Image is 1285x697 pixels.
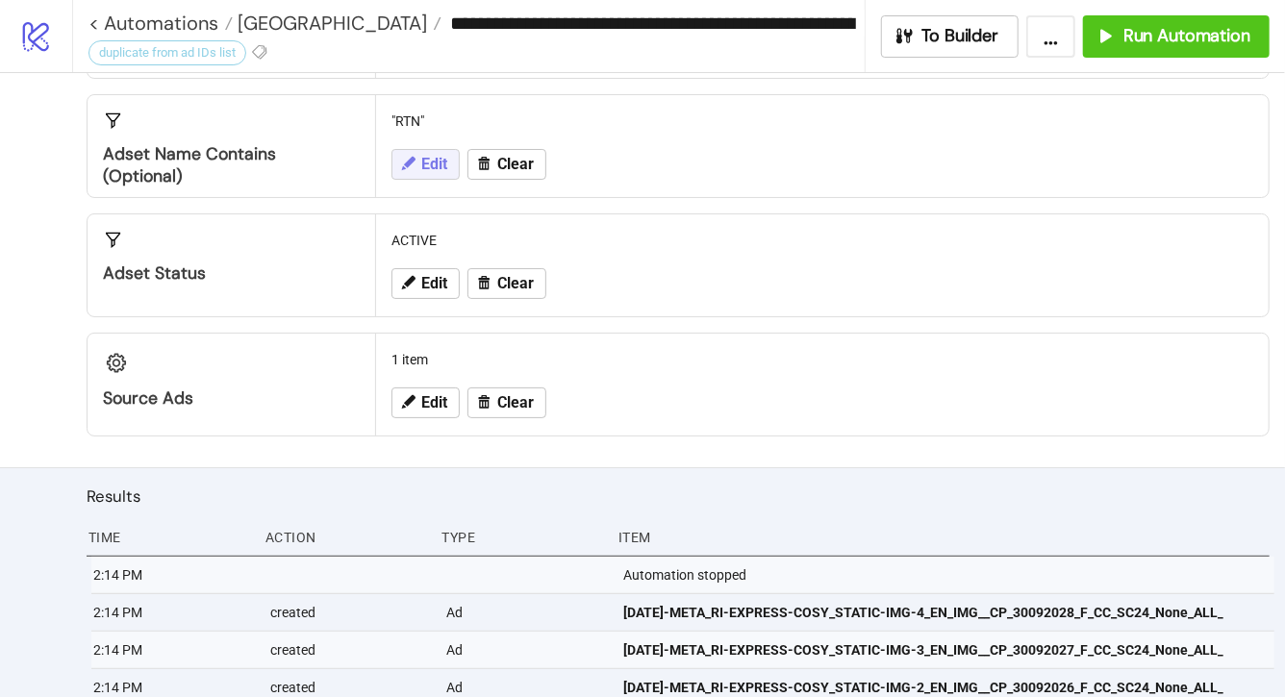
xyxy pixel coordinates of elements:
div: 2:14 PM [91,594,255,631]
div: ACTIVE [384,222,1261,259]
span: [DATE]-META_RI-EXPRESS-COSY_STATIC-IMG-3_EN_IMG__CP_30092027_F_CC_SC24_None_ALL_ [623,639,1223,660]
span: Edit [421,275,447,292]
div: created [268,632,432,668]
div: 2:14 PM [91,557,255,593]
div: Action [264,519,427,556]
div: 2:14 PM [91,632,255,668]
div: created [268,594,432,631]
span: Clear [497,394,534,411]
div: 1 item [384,341,1261,378]
span: Clear [497,156,534,173]
div: Ad [444,632,608,668]
button: To Builder [881,15,1020,58]
div: Time [87,519,250,556]
span: [GEOGRAPHIC_DATA] [233,11,427,36]
span: Clear [497,275,534,292]
div: "RTN" [384,103,1261,139]
div: Type [440,519,603,556]
span: [DATE]-META_RI-EXPRESS-COSY_STATIC-IMG-4_EN_IMG__CP_30092028_F_CC_SC24_None_ALL_ [623,602,1223,623]
div: duplicate from ad IDs list [88,40,246,65]
button: Edit [391,268,460,299]
span: Run Automation [1123,25,1250,47]
span: Edit [421,394,447,411]
button: Clear [467,268,546,299]
span: Edit [421,156,447,173]
button: Edit [391,387,460,418]
div: Adset Status [103,262,360,285]
div: Adset Name contains (optional) [103,143,360,187]
button: Clear [467,387,546,418]
button: Run Automation [1083,15,1270,58]
button: ... [1026,15,1075,58]
div: Ad [444,594,608,631]
button: Edit [391,149,460,180]
div: Item [617,519,1270,556]
a: [DATE]-META_RI-EXPRESS-COSY_STATIC-IMG-3_EN_IMG__CP_30092027_F_CC_SC24_None_ALL_ [623,632,1261,668]
div: Automation stopped [621,557,1274,593]
h2: Results [87,484,1270,509]
span: To Builder [922,25,999,47]
a: < Automations [88,13,233,33]
div: Source Ads [103,387,360,410]
a: [GEOGRAPHIC_DATA] [233,13,441,33]
button: Clear [467,149,546,180]
a: [DATE]-META_RI-EXPRESS-COSY_STATIC-IMG-4_EN_IMG__CP_30092028_F_CC_SC24_None_ALL_ [623,594,1261,631]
